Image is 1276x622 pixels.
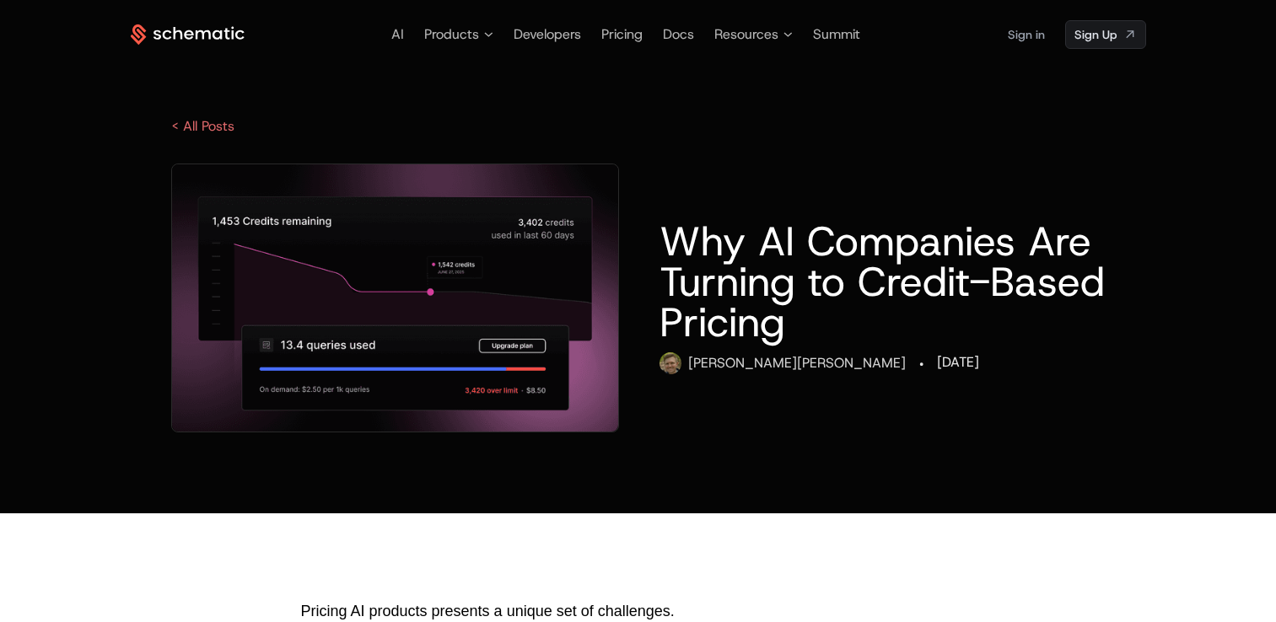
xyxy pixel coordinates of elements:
[391,25,404,43] a: AI
[514,25,581,43] a: Developers
[663,25,694,43] a: Docs
[688,353,906,373] div: [PERSON_NAME] [PERSON_NAME]
[714,24,778,45] span: Resources
[1065,20,1146,49] a: [object Object]
[172,164,619,432] img: Pillar - Credits AI
[601,25,643,43] a: Pricing
[1008,21,1045,48] a: Sign in
[424,24,479,45] span: Products
[813,25,860,43] a: Summit
[1074,26,1117,43] span: Sign Up
[660,221,1105,342] h1: Why AI Companies Are Turning to Credit-Based Pricing
[937,352,979,373] div: [DATE]
[660,352,681,374] img: Ryan Echternacht
[919,352,923,376] div: ·
[171,117,234,135] a: < All Posts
